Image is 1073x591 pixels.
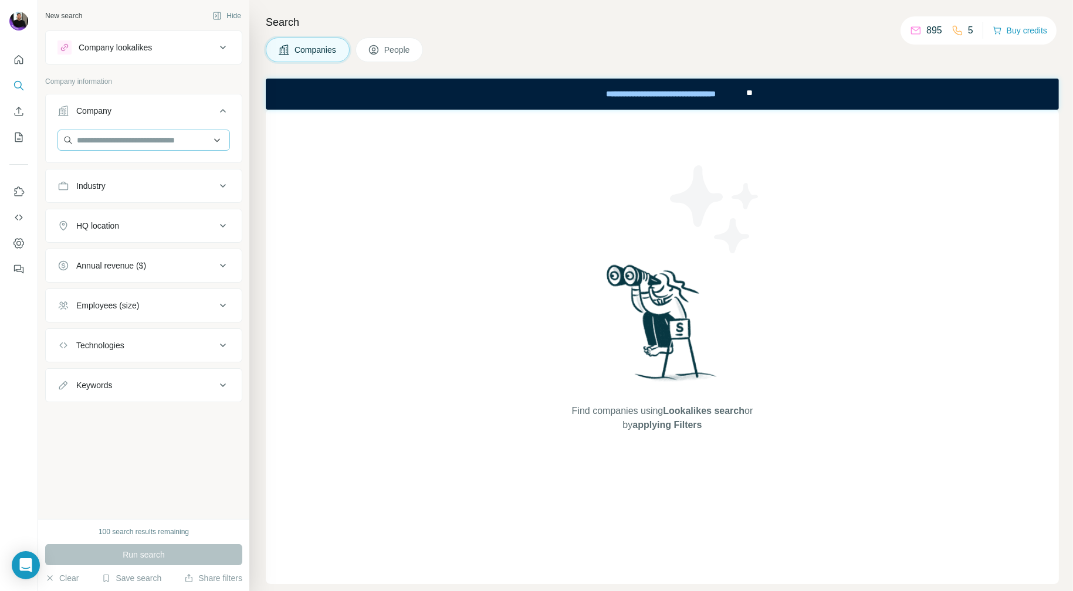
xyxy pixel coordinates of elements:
[76,339,124,351] div: Technologies
[45,572,79,584] button: Clear
[9,259,28,280] button: Feedback
[993,22,1047,39] button: Buy credits
[46,371,242,399] button: Keywords
[76,180,106,192] div: Industry
[184,572,242,584] button: Share filters
[9,12,28,30] img: Avatar
[663,406,744,416] span: Lookalikes search
[79,42,152,53] div: Company lookalikes
[76,300,139,311] div: Employees (size)
[101,572,161,584] button: Save search
[926,23,942,38] p: 895
[99,527,189,537] div: 100 search results remaining
[662,157,768,262] img: Surfe Illustration - Stars
[9,181,28,202] button: Use Surfe on LinkedIn
[12,551,40,579] div: Open Intercom Messenger
[384,44,411,56] span: People
[204,7,249,25] button: Hide
[266,79,1059,110] iframe: Banner
[76,379,112,391] div: Keywords
[9,207,28,228] button: Use Surfe API
[46,212,242,240] button: HQ location
[76,105,111,117] div: Company
[45,11,82,21] div: New search
[266,14,1059,30] h4: Search
[295,44,337,56] span: Companies
[76,220,119,232] div: HQ location
[9,75,28,96] button: Search
[46,97,242,130] button: Company
[568,404,756,432] span: Find companies using or by
[9,233,28,254] button: Dashboard
[45,76,242,87] p: Company information
[76,260,146,271] div: Annual revenue ($)
[46,291,242,320] button: Employees (size)
[46,172,242,200] button: Industry
[632,420,702,430] span: applying Filters
[601,261,723,392] img: Surfe Illustration - Woman searching with binoculars
[9,49,28,70] button: Quick start
[9,127,28,148] button: My lists
[46,33,242,62] button: Company lookalikes
[46,331,242,359] button: Technologies
[968,23,973,38] p: 5
[46,252,242,280] button: Annual revenue ($)
[9,101,28,122] button: Enrich CSV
